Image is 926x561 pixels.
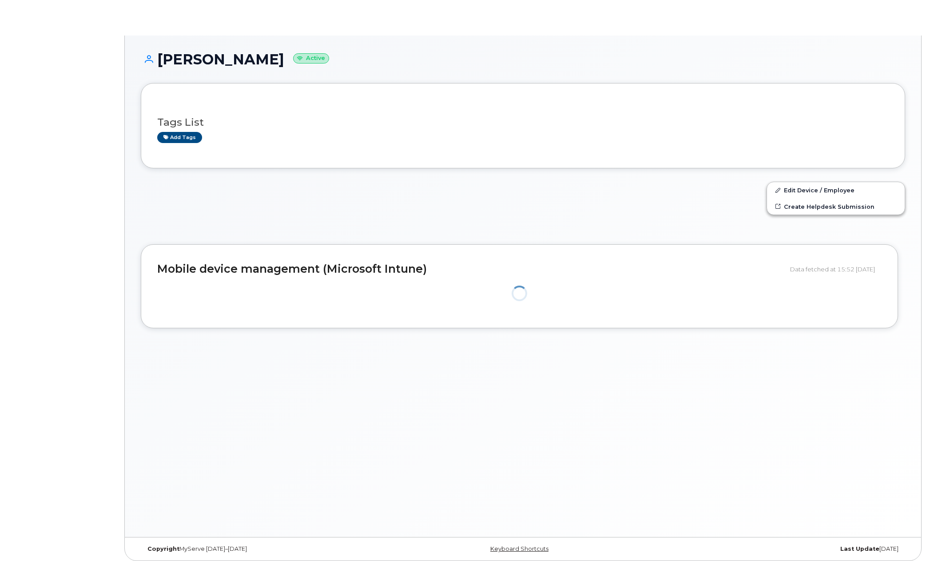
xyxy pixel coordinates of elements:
[840,545,879,552] strong: Last Update
[293,53,329,64] small: Active
[157,263,783,275] h2: Mobile device management (Microsoft Intune)
[141,545,396,553] div: MyServe [DATE]–[DATE]
[141,52,905,67] h1: [PERSON_NAME]
[767,199,905,215] a: Create Helpdesk Submission
[490,545,548,552] a: Keyboard Shortcuts
[157,132,202,143] a: Add tags
[790,261,882,278] div: Data fetched at 15:52 [DATE]
[157,117,889,128] h3: Tags List
[650,545,905,553] div: [DATE]
[767,182,905,198] a: Edit Device / Employee
[147,545,179,552] strong: Copyright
